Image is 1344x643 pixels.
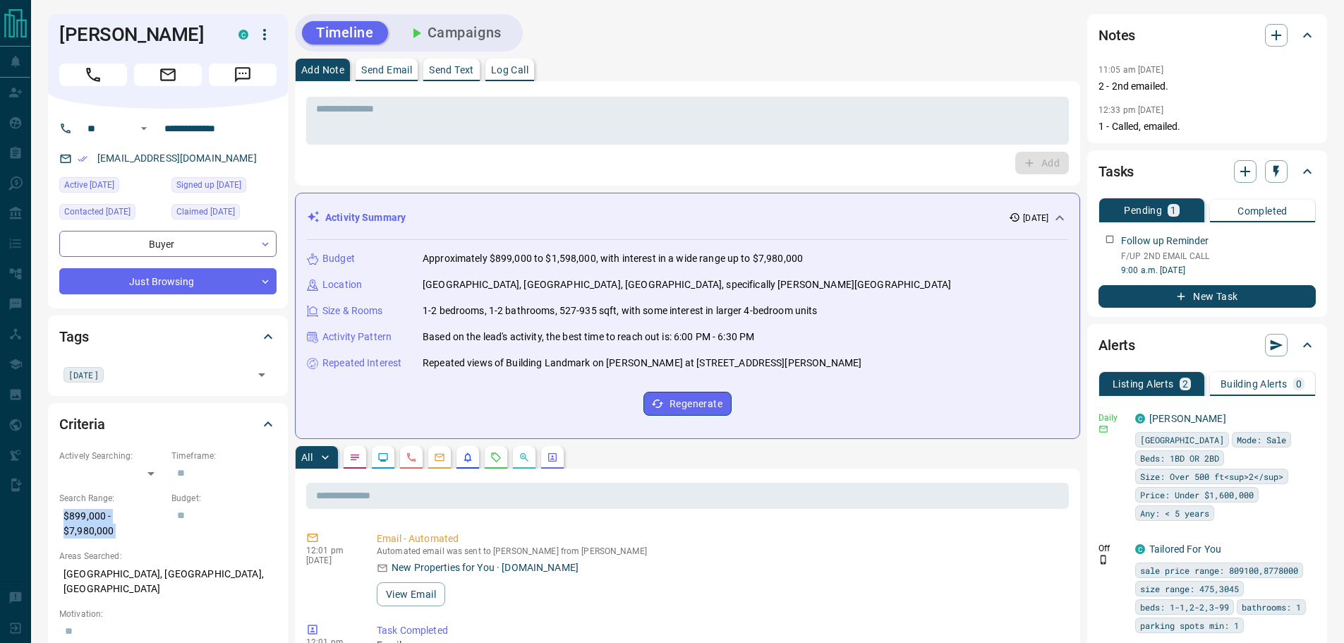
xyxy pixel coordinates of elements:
[491,65,528,75] p: Log Call
[59,268,277,294] div: Just Browsing
[171,177,277,197] div: Fri Sep 12 2025
[423,356,861,371] p: Repeated views of Building Landmark on [PERSON_NAME] at [STREET_ADDRESS][PERSON_NAME]
[252,365,272,385] button: Open
[306,555,356,565] p: [DATE]
[462,452,473,463] svg: Listing Alerts
[238,30,248,40] div: condos.ca
[59,177,164,197] div: Fri Sep 12 2025
[1098,18,1316,52] div: Notes
[1170,205,1176,215] p: 1
[490,452,502,463] svg: Requests
[171,492,277,505] p: Budget:
[1140,451,1219,465] span: Beds: 1BD OR 2BD
[59,64,127,86] span: Call
[1140,488,1254,502] span: Price: Under $1,600,000
[377,452,389,463] svg: Lead Browsing Activity
[1023,212,1048,224] p: [DATE]
[1140,563,1298,577] span: sale price range: 809100,8778000
[59,450,164,462] p: Actively Searching:
[392,560,579,575] p: New Properties for You · [DOMAIN_NAME]
[301,452,313,462] p: All
[1098,285,1316,308] button: New Task
[1182,379,1188,389] p: 2
[423,251,803,266] p: Approximately $899,000 to $1,598,000, with interest in a wide range up to $7,980,000
[547,452,558,463] svg: Agent Actions
[306,546,356,555] p: 12:01 pm
[64,178,114,192] span: Active [DATE]
[423,330,754,344] p: Based on the lead's activity, the best time to reach out is: 6:00 PM - 6:30 PM
[423,304,817,318] p: 1-2 bedrooms, 1-2 bathrooms, 527-935 sqft, with some interest in larger 4-bedroom units
[59,413,105,435] h2: Criteria
[59,231,277,257] div: Buyer
[78,154,87,164] svg: Email Verified
[1098,424,1108,434] svg: Email
[377,531,1063,546] p: Email - Automated
[64,205,131,219] span: Contacted [DATE]
[377,546,1063,556] p: Automated email was sent to [PERSON_NAME] from [PERSON_NAME]
[1149,543,1221,555] a: Tailored For You
[1135,544,1145,554] div: condos.ca
[406,452,417,463] svg: Calls
[1098,79,1316,94] p: 2 - 2nd emailed.
[394,21,516,44] button: Campaigns
[1098,334,1135,356] h2: Alerts
[59,320,277,354] div: Tags
[59,325,88,348] h2: Tags
[171,204,277,224] div: Sat Sep 13 2025
[1098,555,1108,565] svg: Push Notification Only
[322,277,362,292] p: Location
[176,205,235,219] span: Claimed [DATE]
[59,407,277,441] div: Criteria
[1113,379,1174,389] p: Listing Alerts
[1296,379,1302,389] p: 0
[322,251,355,266] p: Budget
[1221,379,1288,389] p: Building Alerts
[423,277,951,292] p: [GEOGRAPHIC_DATA], [GEOGRAPHIC_DATA], [GEOGRAPHIC_DATA], specifically [PERSON_NAME][GEOGRAPHIC_DATA]
[322,330,392,344] p: Activity Pattern
[1149,413,1226,424] a: [PERSON_NAME]
[429,65,474,75] p: Send Text
[361,65,412,75] p: Send Email
[1098,65,1163,75] p: 11:05 am [DATE]
[1140,618,1239,632] span: parking spots min: 1
[1098,328,1316,362] div: Alerts
[1098,24,1135,47] h2: Notes
[1140,582,1239,596] span: size range: 475,3045
[519,452,530,463] svg: Opportunities
[322,304,383,318] p: Size & Rooms
[1237,206,1288,216] p: Completed
[1124,205,1162,215] p: Pending
[171,450,277,462] p: Timeframe:
[209,64,277,86] span: Message
[349,452,361,463] svg: Notes
[1121,234,1209,248] p: Follow up Reminder
[59,492,164,505] p: Search Range:
[1098,119,1316,134] p: 1 - Called, emailed.
[176,178,241,192] span: Signed up [DATE]
[301,65,344,75] p: Add Note
[1140,506,1209,520] span: Any: < 5 years
[1135,414,1145,423] div: condos.ca
[1140,600,1229,614] span: beds: 1-1,2-2,3-99
[1098,155,1316,188] div: Tasks
[135,120,152,137] button: Open
[59,608,277,620] p: Motivation:
[59,23,217,46] h1: [PERSON_NAME]
[325,210,406,225] p: Activity Summary
[434,452,445,463] svg: Emails
[1098,160,1134,183] h2: Tasks
[68,368,99,382] span: [DATE]
[643,392,732,416] button: Regenerate
[1098,542,1127,555] p: Off
[302,21,388,44] button: Timeline
[1140,433,1224,447] span: [GEOGRAPHIC_DATA]
[1098,411,1127,424] p: Daily
[59,550,277,563] p: Areas Searched:
[1121,264,1316,277] p: 9:00 a.m. [DATE]
[307,205,1068,231] div: Activity Summary[DATE]
[59,204,164,224] div: Sat Sep 13 2025
[59,563,277,601] p: [GEOGRAPHIC_DATA], [GEOGRAPHIC_DATA], [GEOGRAPHIC_DATA]
[97,152,257,164] a: [EMAIL_ADDRESS][DOMAIN_NAME]
[59,505,164,543] p: $899,000 - $7,980,000
[322,356,401,371] p: Repeated Interest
